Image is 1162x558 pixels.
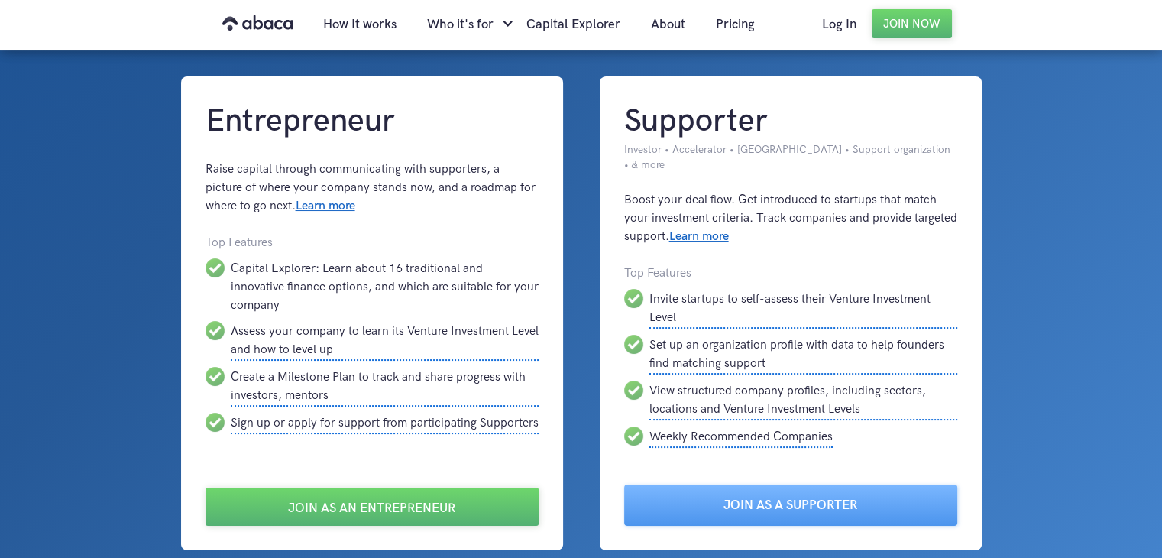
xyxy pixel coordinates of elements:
[231,321,539,361] div: Assess your company to learn its Venture Investment Level and how to level up
[872,9,952,38] a: Join Now
[231,367,539,407] div: Create a Milestone Plan to track and share progress with investors, mentors
[231,413,539,434] div: Sign up or apply for support from participating Supporters
[206,234,539,252] div: Top Features
[649,427,833,448] div: Weekly Recommended Companies
[649,289,957,329] div: Invite startups to self-assess their Venture Investment Level
[649,335,957,375] div: Set up an organization profile with data to help founders find matching support
[624,485,957,526] a: Join as a Supporter
[624,264,957,283] div: Top Features
[296,199,355,213] a: Learn more
[669,229,729,244] a: Learn more
[624,191,957,246] div: Boost your deal flow. Get introduced to startups that match your investment criteria. Track compa...
[206,161,539,216] div: Raise capital through communicating with supporters, a picture of where your company stands now, ...
[624,142,957,173] div: Investor • Accelerator • [GEOGRAPHIC_DATA] • Support organization • & more
[231,258,539,315] div: Capital Explorer: Learn about 16 traditional and innovative finance options, and which are suitab...
[649,381,957,420] div: View structured company profiles, including sectors, locations and Venture Investment Levels
[624,101,957,142] h1: Supporter
[206,101,539,142] h1: Entrepreneur
[206,488,539,526] a: Join as an Entrepreneur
